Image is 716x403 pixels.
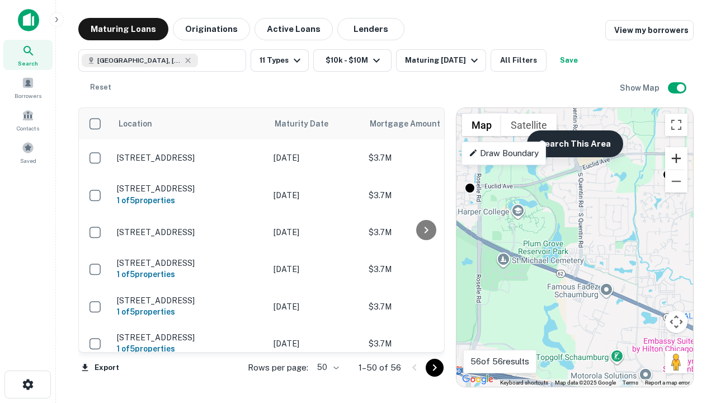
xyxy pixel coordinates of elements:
[274,152,357,164] p: [DATE]
[551,49,587,72] button: Save your search to get updates of matches that match your search criteria.
[369,226,481,238] p: $3.7M
[555,379,616,386] span: Map data ©2025 Google
[248,361,308,374] p: Rows per page:
[665,114,687,136] button: Toggle fullscreen view
[620,82,661,94] h6: Show Map
[17,124,39,133] span: Contacts
[459,372,496,387] img: Google
[268,108,363,139] th: Maturity Date
[111,108,268,139] th: Location
[369,152,481,164] p: $3.7M
[117,194,262,207] h6: 1 of 5 properties
[426,359,444,377] button: Go to next page
[605,20,694,40] a: View my borrowers
[18,59,38,68] span: Search
[117,258,262,268] p: [STREET_ADDRESS]
[369,338,481,350] p: $3.7M
[117,153,262,163] p: [STREET_ADDRESS]
[274,189,357,201] p: [DATE]
[462,114,501,136] button: Show street map
[274,338,357,350] p: [DATE]
[3,137,53,167] a: Saved
[15,91,41,100] span: Borrowers
[359,361,401,374] p: 1–50 of 56
[527,130,623,157] button: Search This Area
[405,54,481,67] div: Maturing [DATE]
[117,332,262,343] p: [STREET_ADDRESS]
[255,18,333,40] button: Active Loans
[623,379,638,386] a: Terms (opens in new tab)
[313,49,392,72] button: $10k - $10M
[491,49,547,72] button: All Filters
[117,306,262,318] h6: 1 of 5 properties
[78,359,122,376] button: Export
[313,359,341,376] div: 50
[274,263,357,275] p: [DATE]
[500,379,548,387] button: Keyboard shortcuts
[3,40,53,70] a: Search
[83,76,119,99] button: Reset
[97,55,181,65] span: [GEOGRAPHIC_DATA], [GEOGRAPHIC_DATA]
[117,296,262,306] p: [STREET_ADDRESS]
[470,355,529,368] p: 56 of 56 results
[118,117,152,130] span: Location
[117,268,262,280] h6: 1 of 5 properties
[645,379,690,386] a: Report a map error
[660,313,716,367] iframe: Chat Widget
[274,301,357,313] p: [DATE]
[396,49,486,72] button: Maturing [DATE]
[18,9,39,31] img: capitalize-icon.png
[369,301,481,313] p: $3.7M
[117,227,262,237] p: [STREET_ADDRESS]
[665,311,687,333] button: Map camera controls
[337,18,404,40] button: Lenders
[78,18,168,40] button: Maturing Loans
[665,170,687,193] button: Zoom out
[459,372,496,387] a: Open this area in Google Maps (opens a new window)
[369,189,481,201] p: $3.7M
[251,49,309,72] button: 11 Types
[501,114,557,136] button: Show satellite imagery
[370,117,455,130] span: Mortgage Amount
[117,343,262,355] h6: 1 of 5 properties
[456,108,693,387] div: 0 0
[20,156,36,165] span: Saved
[274,226,357,238] p: [DATE]
[469,147,539,160] p: Draw Boundary
[363,108,486,139] th: Mortgage Amount
[3,105,53,135] a: Contacts
[275,117,343,130] span: Maturity Date
[3,72,53,102] a: Borrowers
[665,147,687,170] button: Zoom in
[117,184,262,194] p: [STREET_ADDRESS]
[173,18,250,40] button: Originations
[369,263,481,275] p: $3.7M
